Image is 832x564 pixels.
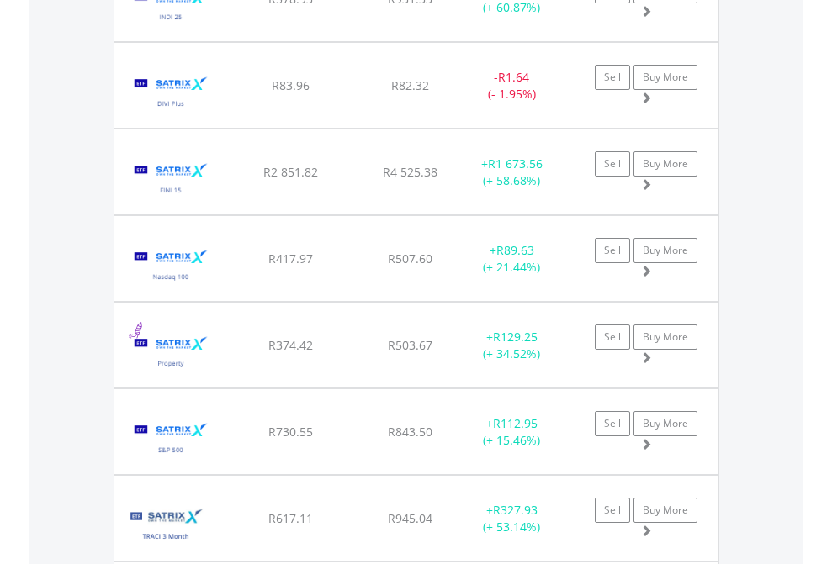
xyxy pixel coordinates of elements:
[459,69,564,103] div: - (- 1.95%)
[268,250,313,266] span: R417.97
[459,242,564,276] div: + (+ 21.44%)
[493,329,538,345] span: R129.25
[488,155,543,171] span: R1 673.56
[383,164,437,180] span: R4 525.38
[633,151,697,177] a: Buy More
[493,502,538,518] span: R327.93
[388,510,432,526] span: R945.04
[595,324,630,350] a: Sell
[633,498,697,523] a: Buy More
[595,65,630,90] a: Sell
[388,250,432,266] span: R507.60
[496,242,534,258] span: R89.63
[123,150,220,210] img: TFSA.STXFIN.png
[388,337,432,353] span: R503.67
[493,415,538,431] span: R112.95
[633,324,697,350] a: Buy More
[123,237,220,297] img: TFSA.STXNDQ.png
[391,77,429,93] span: R82.32
[268,510,313,526] span: R617.11
[595,411,630,436] a: Sell
[123,497,208,556] img: TFSA.STXTRA.png
[595,151,630,177] a: Sell
[459,502,564,535] div: + (+ 53.14%)
[498,69,529,85] span: R1.64
[123,410,220,470] img: TFSA.STX500.png
[263,164,318,180] span: R2 851.82
[123,324,220,383] img: TFSA.STXPRO.png
[268,337,313,353] span: R374.42
[633,65,697,90] a: Buy More
[595,498,630,523] a: Sell
[123,64,220,124] img: TFSA.STXDIV.png
[268,424,313,440] span: R730.55
[272,77,310,93] span: R83.96
[388,424,432,440] span: R843.50
[459,155,564,189] div: + (+ 58.68%)
[459,329,564,362] div: + (+ 34.52%)
[459,415,564,449] div: + (+ 15.46%)
[595,238,630,263] a: Sell
[633,238,697,263] a: Buy More
[633,411,697,436] a: Buy More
